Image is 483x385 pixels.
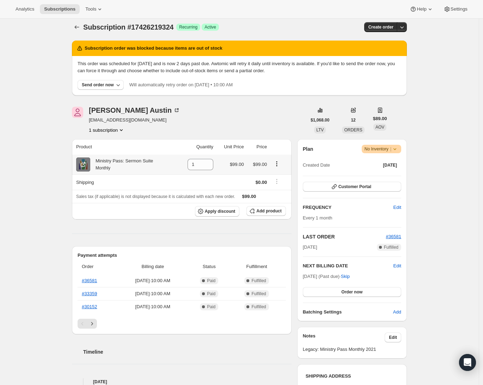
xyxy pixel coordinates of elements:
[89,126,125,133] button: Product actions
[386,234,401,239] a: #36581
[389,306,405,318] button: Add
[351,117,355,123] span: 12
[405,4,438,14] button: Help
[311,117,329,123] span: $1,068.00
[207,304,215,310] span: Paid
[204,24,216,30] span: Active
[383,162,397,168] span: [DATE]
[303,287,401,297] button: Order now
[306,373,398,380] h3: SHIPPING ADDRESS
[81,4,108,14] button: Tools
[303,333,385,342] h3: Notes
[303,204,393,211] h2: FREQUENCY
[303,244,317,251] span: [DATE]
[215,139,246,155] th: Unit Price
[44,6,75,12] span: Subscriptions
[82,278,97,283] a: #36581
[439,4,472,14] button: Settings
[78,259,117,274] th: Order
[271,160,282,168] button: Product actions
[72,139,177,155] th: Product
[368,24,393,30] span: Create order
[393,262,401,269] span: Edit
[179,24,197,30] span: Recurring
[316,128,324,132] span: LTV
[375,125,384,130] span: AOV
[119,277,187,284] span: [DATE] · 10:00 AM
[83,348,292,355] h2: Timeline
[365,145,398,153] span: No Inventory
[379,160,401,170] button: [DATE]
[256,208,281,214] span: Add product
[232,263,282,270] span: Fulfillment
[303,262,393,269] h2: NEXT BILLING DATE
[119,290,187,297] span: [DATE] · 10:00 AM
[246,139,269,155] th: Price
[303,162,330,169] span: Created Date
[303,233,386,240] h2: LAST ORDER
[337,271,354,282] button: Skip
[85,45,222,52] h2: Subscription order was blocked because items are out of stock
[373,115,387,122] span: $89.00
[207,291,215,297] span: Paid
[393,309,401,316] span: Add
[76,194,235,199] span: Sales tax (if applicable) is not displayed because it is calculated with each new order.
[195,206,240,217] button: Apply discount
[393,204,401,211] span: Edit
[76,157,90,172] img: product img
[459,354,476,371] div: Open Intercom Messenger
[251,278,266,284] span: Fulfilled
[303,182,401,192] button: Customer Portal
[390,146,391,152] span: |
[78,252,286,259] h2: Payment attempts
[191,263,228,270] span: Status
[78,80,124,90] button: Send order now
[306,115,334,125] button: $1,068.00
[451,6,467,12] span: Settings
[87,319,97,329] button: Next
[82,304,97,309] a: #30152
[230,162,244,167] span: $99.00
[389,335,397,340] span: Edit
[303,145,313,153] h2: Plan
[251,291,266,297] span: Fulfilled
[246,206,286,216] button: Add product
[119,303,187,310] span: [DATE] · 10:00 AM
[303,215,332,221] span: Every 1 month
[303,274,350,279] span: [DATE] (Past due) ·
[384,244,398,250] span: Fulfilled
[119,263,187,270] span: Billing date
[85,6,96,12] span: Tools
[177,139,215,155] th: Quantity
[341,289,362,295] span: Order now
[90,157,153,172] div: Ministry Pass: Sermon Suite
[303,309,393,316] h6: Batching Settings
[78,60,401,74] p: This order was scheduled for [DATE] and is now 2 days past due. Awtomic will retry it daily until...
[82,82,114,88] div: Send order now
[205,209,236,214] span: Apply discount
[338,184,371,190] span: Customer Portal
[256,180,267,185] span: $0.00
[344,128,362,132] span: ORDERS
[364,22,398,32] button: Create order
[417,6,426,12] span: Help
[129,81,233,88] p: Will automatically retry order on [DATE] • 10:00 AM
[72,22,82,32] button: Subscriptions
[341,273,350,280] span: Skip
[386,233,401,240] button: #36581
[389,202,405,213] button: Edit
[72,107,83,118] span: Johanna Austin
[96,166,110,170] small: Monthly
[242,194,256,199] span: $99.00
[303,346,401,353] span: Legacy: Ministry Pass Monthly 2021
[89,107,180,114] div: [PERSON_NAME] Austin
[83,23,173,31] span: Subscription #17426219324
[253,162,267,167] span: $99.00
[347,115,360,125] button: 12
[82,291,97,296] a: #33359
[40,4,80,14] button: Subscriptions
[78,319,286,329] nav: Pagination
[207,278,215,284] span: Paid
[271,178,282,185] button: Shipping actions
